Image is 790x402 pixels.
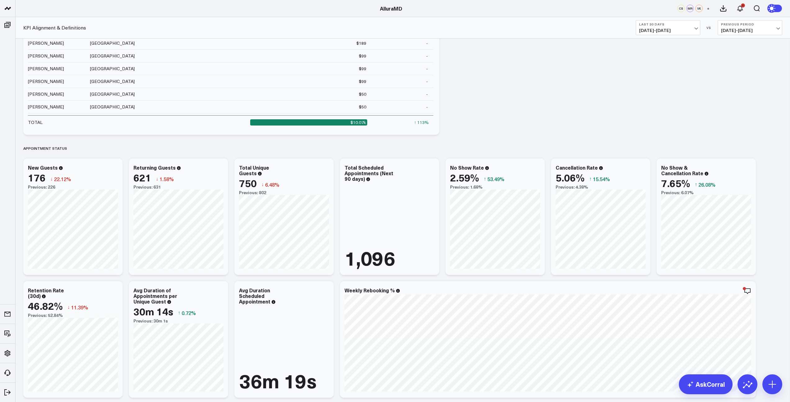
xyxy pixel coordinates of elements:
div: APPOINTMENT STATUS [23,141,67,155]
span: 53.49% [487,176,504,182]
a: AlluraMD [380,5,402,12]
div: [PERSON_NAME] [28,53,64,59]
div: 750 [239,177,257,189]
div: [GEOGRAPHIC_DATA] [90,104,135,110]
span: ↑ [178,309,180,317]
div: New Guests [28,164,58,171]
div: VK [695,5,703,12]
div: [PERSON_NAME] [28,78,64,85]
div: Retention Rate (30d) [28,287,64,299]
div: 176 [28,172,46,183]
b: Previous Period [721,22,779,26]
div: [GEOGRAPHIC_DATA] [90,40,135,46]
span: 1.58% [160,176,174,182]
div: [GEOGRAPHIC_DATA] [90,66,135,72]
span: [DATE] - [DATE] [639,28,697,33]
div: [PERSON_NAME] [28,104,64,110]
span: 11.39% [71,304,88,311]
div: Returning Guests [133,164,176,171]
div: No Show Rate [450,164,484,171]
div: - [426,66,428,72]
div: $50 [359,91,366,97]
div: Previous: 226 [28,185,118,190]
a: AskCorral [679,374,733,394]
div: 2 [741,3,745,7]
div: Total Scheduled Appointments (Next 90 days) [345,164,393,182]
div: [GEOGRAPHIC_DATA] [90,53,135,59]
div: $189 [356,40,366,46]
div: 2.59% [450,172,479,183]
div: Previous: 631 [133,185,223,190]
a: KPI Alignment & Definitions [23,24,86,31]
div: $99 [359,66,366,72]
span: ↓ [156,175,158,183]
span: ↓ [67,303,70,311]
button: + [704,5,712,12]
div: Previous: 52.84% [28,313,118,318]
div: VS [703,26,715,30]
div: CS [677,5,685,12]
div: MR [686,5,694,12]
span: ↑ [484,175,486,183]
div: ↑ 113% [414,119,429,126]
span: ↓ [50,175,53,183]
div: Previous: 6.07% [661,190,751,195]
div: [PERSON_NAME] [28,40,64,46]
div: Previous: 1.68% [450,185,540,190]
span: [DATE] - [DATE] [721,28,779,33]
div: Avg Duration Scheduled Appointment [239,287,270,305]
div: $99 [359,53,366,59]
span: + [707,6,710,11]
span: ↑ [695,180,697,189]
div: 46.82% [28,300,63,311]
div: Previous: 802 [239,190,329,195]
div: $99 [359,78,366,85]
div: Previous: 4.38% [556,185,646,190]
button: Previous Period[DATE]-[DATE] [718,20,782,35]
span: 26.08% [698,181,716,188]
div: - [426,53,428,59]
span: 0.72% [182,309,196,316]
div: 36m 19s [239,371,317,390]
div: - [426,104,428,110]
div: 621 [133,172,151,183]
div: 30m 14s [133,306,173,317]
div: 7.65% [661,177,690,189]
div: 5.06% [556,172,585,183]
div: Weekly Rebooking % [345,287,395,294]
div: 1,096 [345,248,395,267]
span: ↓ [261,180,264,189]
div: [PERSON_NAME] [28,91,64,97]
span: 22.12% [54,176,71,182]
span: 6.48% [265,181,279,188]
div: Previous: 30m 1s [133,318,223,323]
div: [PERSON_NAME] [28,66,64,72]
div: $50 [359,104,366,110]
div: - [426,91,428,97]
div: No Show & Cancellation Rate [661,164,703,176]
div: [GEOGRAPHIC_DATA] [90,78,135,85]
div: $10.07k [250,119,367,126]
span: ↑ [589,175,592,183]
div: Cancellation Rate [556,164,598,171]
span: 15.54% [593,176,610,182]
div: Total Unique Guests [239,164,269,176]
div: [GEOGRAPHIC_DATA] [90,91,135,97]
div: TOTAL [28,119,43,126]
div: - [426,40,428,46]
button: Last 30 Days[DATE]-[DATE] [636,20,700,35]
div: Avg Duration of Appointments per Unique Guest [133,287,177,305]
b: Last 30 Days [639,22,697,26]
div: - [426,78,428,85]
